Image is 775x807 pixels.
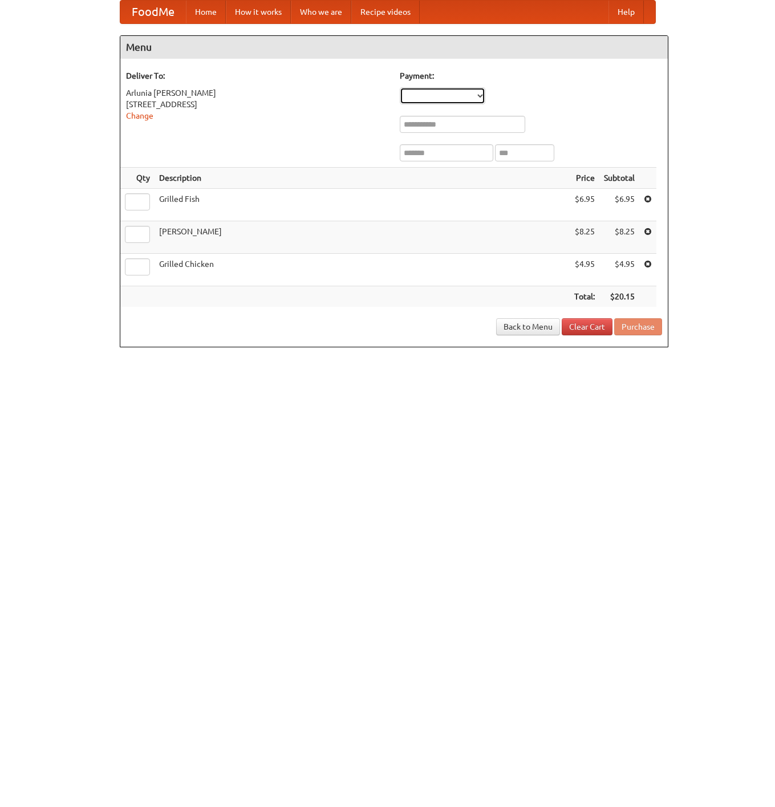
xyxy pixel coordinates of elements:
td: $8.25 [599,221,639,254]
th: Price [570,168,599,189]
td: $8.25 [570,221,599,254]
a: FoodMe [120,1,186,23]
a: Recipe videos [351,1,420,23]
a: Change [126,111,153,120]
td: $4.95 [599,254,639,286]
a: Clear Cart [562,318,612,335]
th: $20.15 [599,286,639,307]
h5: Deliver To: [126,70,388,82]
button: Purchase [614,318,662,335]
div: [STREET_ADDRESS] [126,99,388,110]
a: Who we are [291,1,351,23]
div: Arlunia [PERSON_NAME] [126,87,388,99]
a: Help [608,1,644,23]
th: Total: [570,286,599,307]
h4: Menu [120,36,668,59]
td: $4.95 [570,254,599,286]
td: Grilled Chicken [155,254,570,286]
th: Subtotal [599,168,639,189]
td: $6.95 [570,189,599,221]
h5: Payment: [400,70,662,82]
td: $6.95 [599,189,639,221]
a: How it works [226,1,291,23]
th: Description [155,168,570,189]
td: [PERSON_NAME] [155,221,570,254]
a: Back to Menu [496,318,560,335]
a: Home [186,1,226,23]
td: Grilled Fish [155,189,570,221]
th: Qty [120,168,155,189]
